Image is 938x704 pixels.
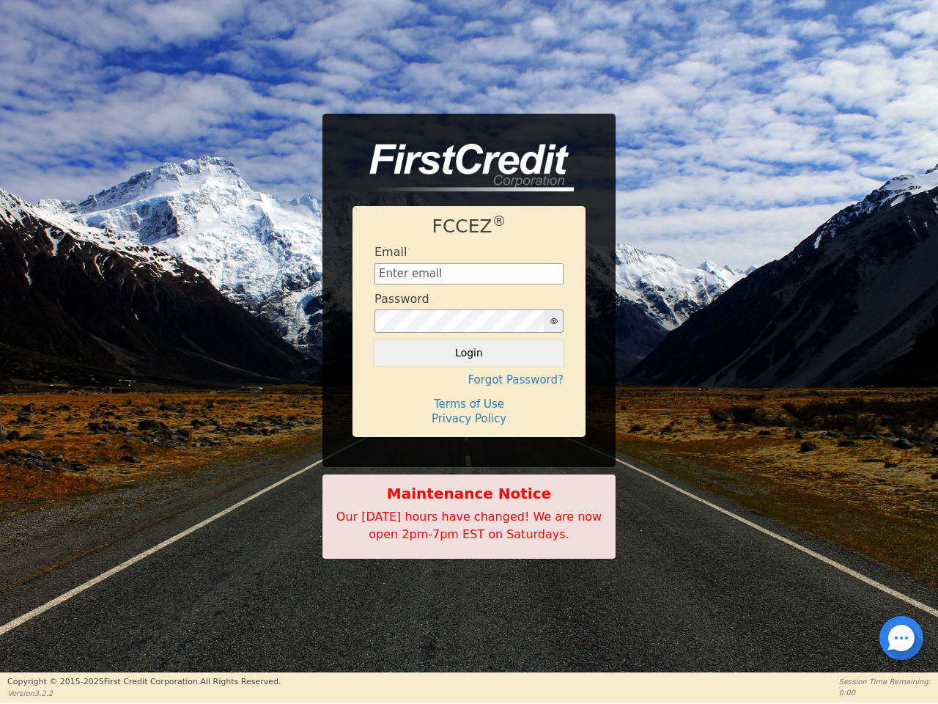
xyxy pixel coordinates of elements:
[374,412,564,425] h4: Privacy Policy
[374,340,564,365] button: Login
[336,510,602,541] span: Our [DATE] hours have changed! We are now open 2pm-7pm EST on Saturdays.
[839,687,931,698] p: 0:00
[374,397,564,411] h4: Terms of Use
[200,677,281,686] span: All Rights Reserved.
[7,676,281,689] p: Copyright © 2015- 2025 First Credit Corporation.
[492,213,506,229] sup: ®
[374,216,564,238] h1: FCCEZ
[839,676,931,687] p: Session Time Remaining:
[374,309,544,333] input: password
[374,373,564,386] h4: Forgot Password?
[374,292,429,306] h4: Password
[7,688,281,699] p: Version 3.2.2
[374,245,407,259] h4: Email
[374,263,564,285] input: Enter email
[352,144,574,192] img: logo-CMu_cnol.png
[330,483,608,505] b: Maintenance Notice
